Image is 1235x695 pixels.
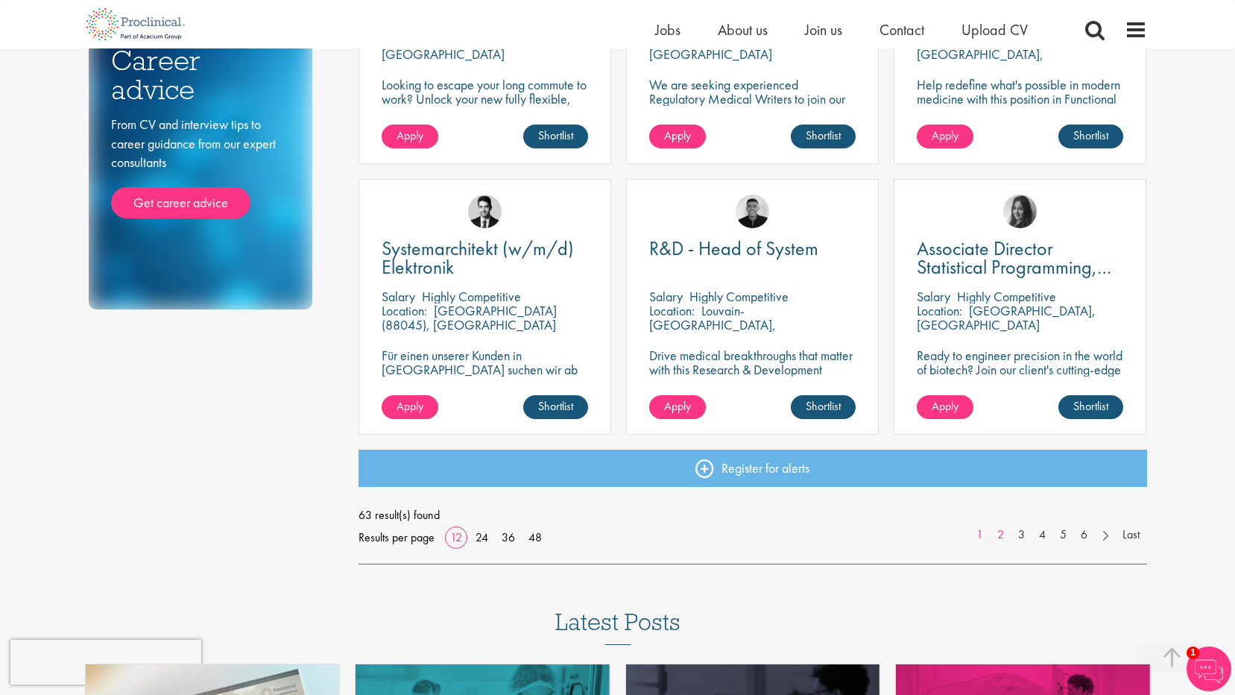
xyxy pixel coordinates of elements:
a: Shortlist [791,395,856,419]
span: Location: [649,302,695,319]
a: Jobs [655,20,680,40]
span: Location: [382,302,427,319]
a: 1 [969,526,991,544]
a: 2 [990,526,1011,544]
p: Für einen unserer Kunden in [GEOGRAPHIC_DATA] suchen wir ab sofort einen Leitenden Systemarchitek... [382,348,588,405]
a: Shortlist [1058,125,1123,148]
a: Contact [879,20,924,40]
span: Associate Director Statistical Programming, Oncology [917,236,1111,298]
span: 1 [1187,647,1199,659]
iframe: reCAPTCHA [10,640,201,685]
p: Looking to escape your long commute to work? Unlock your new fully flexible, remote working posit... [382,78,588,134]
span: Salary [917,288,950,305]
a: Join us [805,20,842,40]
a: 6 [1073,526,1095,544]
a: 3 [1011,526,1032,544]
a: Last [1115,526,1147,544]
span: 63 result(s) found [359,504,1147,526]
img: Chatbot [1187,647,1231,691]
a: About us [718,20,768,40]
span: Apply [397,128,423,143]
a: Apply [917,125,973,148]
a: Apply [382,395,438,419]
a: Shortlist [523,125,588,148]
h3: Career advice [111,46,290,104]
p: [GEOGRAPHIC_DATA] (88045), [GEOGRAPHIC_DATA] [382,302,557,333]
span: Apply [664,398,691,414]
p: Drive medical breakthroughs that matter with this Research & Development position! [649,348,856,391]
p: Highly Competitive [957,288,1056,305]
span: Apply [932,128,958,143]
img: Thomas Wenig [468,195,502,228]
a: 24 [470,529,493,545]
span: Salary [649,288,683,305]
a: Associate Director Statistical Programming, Oncology [917,239,1123,277]
p: Help redefine what's possible in modern medicine with this position in Functional Analysis! [917,78,1123,120]
span: Apply [932,398,958,414]
p: [GEOGRAPHIC_DATA], [GEOGRAPHIC_DATA] [917,302,1096,333]
span: Apply [397,398,423,414]
a: Shortlist [523,395,588,419]
img: Heidi Hennigan [1003,195,1037,228]
a: Apply [649,395,706,419]
p: We are seeking experienced Regulatory Medical Writers to join our client, a dynamic and growing b... [649,78,856,134]
span: Salary [382,288,415,305]
span: Systemarchitekt (w/m/d) Elektronik [382,236,574,280]
a: Shortlist [791,125,856,148]
a: Apply [917,395,973,419]
a: 5 [1052,526,1074,544]
p: Highly Competitive [689,288,789,305]
a: 12 [445,529,467,545]
span: Apply [664,128,691,143]
p: City of [GEOGRAPHIC_DATA], [GEOGRAPHIC_DATA] [917,31,1043,77]
p: Louvain-[GEOGRAPHIC_DATA], [GEOGRAPHIC_DATA] [649,302,776,347]
img: Christian Andersen [736,195,769,228]
a: Upload CV [961,20,1028,40]
a: R&D - Head of System [649,239,856,258]
h3: Latest Posts [555,609,680,645]
p: Ready to engineer precision in the world of biotech? Join our client's cutting-edge team and play... [917,348,1123,419]
a: 4 [1032,526,1053,544]
a: 48 [523,529,547,545]
p: Highly Competitive [422,288,521,305]
span: Results per page [359,526,435,549]
span: Location: [917,302,962,319]
span: R&D - Head of System [649,236,818,261]
a: 36 [496,529,520,545]
a: Systemarchitekt (w/m/d) Elektronik [382,239,588,277]
a: Shortlist [1058,395,1123,419]
div: From CV and interview tips to career guidance from our expert consultants [111,115,290,218]
a: Apply [649,125,706,148]
a: Get career advice [111,187,250,218]
a: Register for alerts [359,450,1147,487]
a: Apply [382,125,438,148]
